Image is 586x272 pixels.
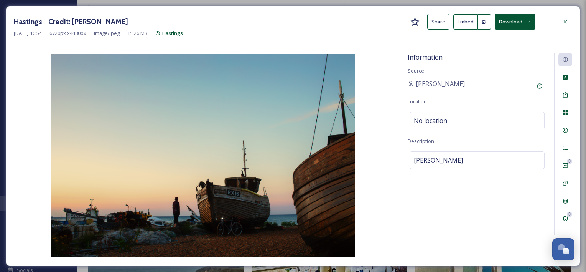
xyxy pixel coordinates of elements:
span: Hastings [162,30,183,36]
span: 15.26 MB [127,30,148,37]
span: [PERSON_NAME] [416,79,465,88]
span: Source [408,67,424,74]
div: 0 [567,159,572,164]
h3: Hastings - Credit: [PERSON_NAME] [14,16,128,27]
img: Sense%20of%20Plaice-2.jpg [14,54,392,257]
span: Information [408,53,443,61]
span: Description [408,138,434,144]
button: Embed [453,14,478,30]
span: 6720 px x 4480 px [49,30,86,37]
button: Download [495,14,535,30]
div: 0 [567,212,572,217]
span: No location [414,116,447,125]
span: Location [408,98,427,105]
button: Open Chat [552,238,574,260]
span: image/jpeg [94,30,120,37]
button: Share [427,14,449,30]
span: [PERSON_NAME] [414,156,463,165]
span: [DATE] 16:54 [14,30,42,37]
